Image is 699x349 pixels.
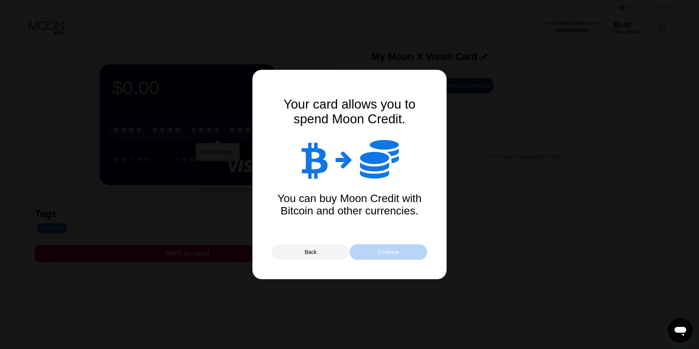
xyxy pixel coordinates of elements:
[300,140,328,179] div: 
[272,97,427,126] div: Your card allows you to spend Moon Credit.
[377,249,399,255] div: Continue
[360,138,399,181] div: 
[304,249,316,255] div: Back
[668,318,693,343] iframe: Button to launch messaging window
[336,150,352,169] div: 
[272,244,349,260] div: Back
[349,244,427,260] div: Continue
[272,192,427,217] div: You can buy Moon Credit with Bitcoin and other currencies.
